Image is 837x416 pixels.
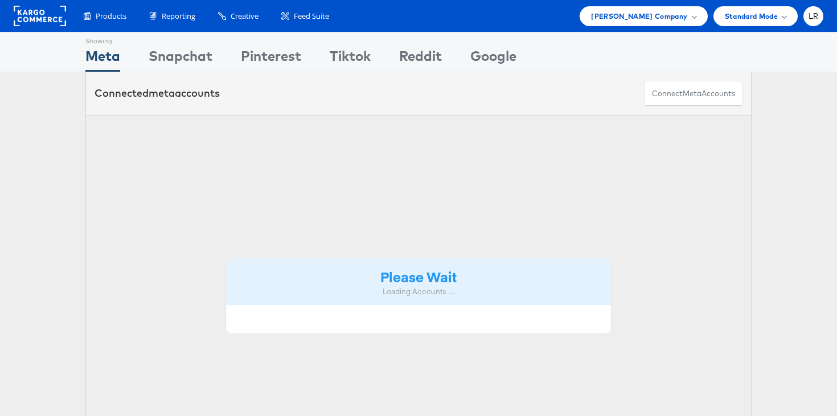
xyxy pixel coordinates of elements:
span: meta [149,87,175,100]
div: Tiktok [330,46,371,72]
span: LR [809,13,819,20]
span: Products [96,11,126,22]
span: Standard Mode [725,10,778,22]
div: Snapchat [149,46,212,72]
span: [PERSON_NAME] Company [591,10,687,22]
span: Creative [231,11,259,22]
button: ConnectmetaAccounts [645,81,742,106]
div: Meta [85,46,120,72]
span: Reporting [162,11,195,22]
div: Loading Accounts .... [235,286,602,297]
div: Showing [85,32,120,46]
div: Connected accounts [95,86,220,101]
div: Google [470,46,516,72]
strong: Please Wait [380,267,457,286]
div: Pinterest [241,46,301,72]
span: Feed Suite [294,11,329,22]
span: meta [683,88,701,99]
div: Reddit [399,46,442,72]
